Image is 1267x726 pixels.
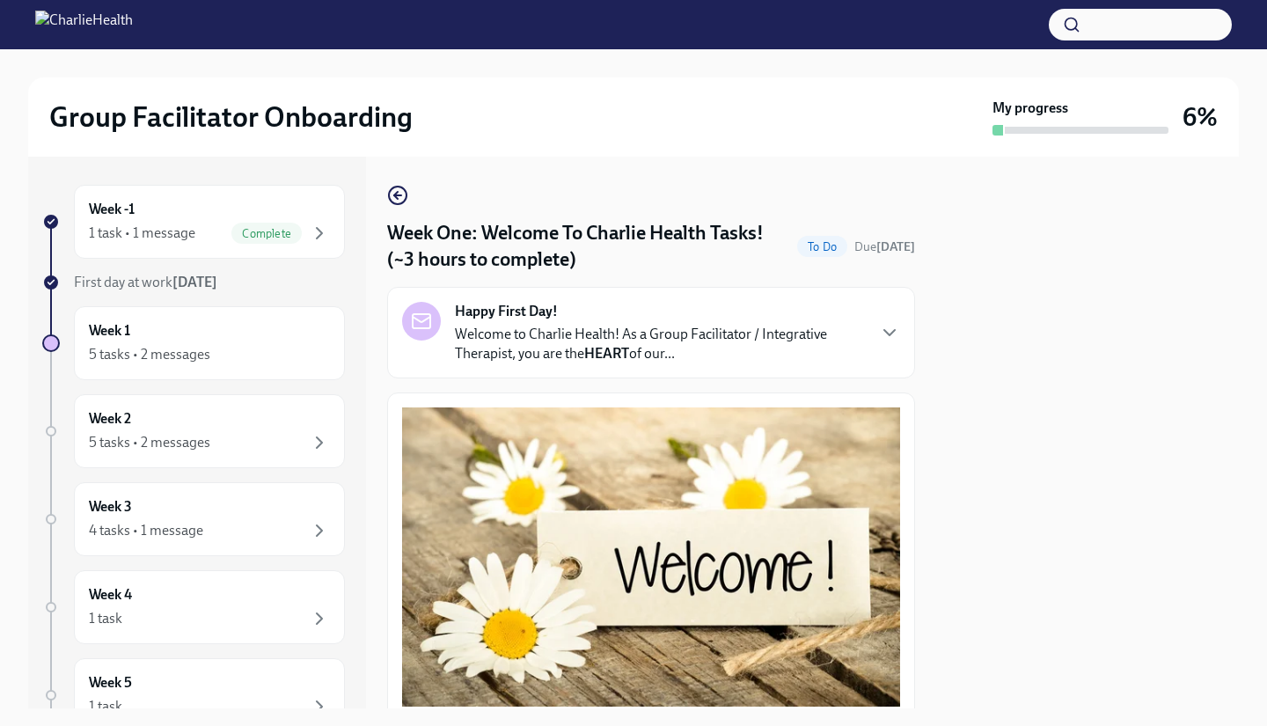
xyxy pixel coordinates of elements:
[89,673,132,693] h6: Week 5
[89,609,122,628] div: 1 task
[89,497,132,517] h6: Week 3
[89,409,131,429] h6: Week 2
[42,482,345,556] a: Week 34 tasks • 1 message
[89,697,122,716] div: 1 task
[49,99,413,135] h2: Group Facilitator Onboarding
[89,585,132,605] h6: Week 4
[387,220,790,273] h4: Week One: Welcome To Charlie Health Tasks! (~3 hours to complete)
[89,433,210,452] div: 5 tasks • 2 messages
[992,99,1068,118] strong: My progress
[89,224,195,243] div: 1 task • 1 message
[42,185,345,259] a: Week -11 task • 1 messageComplete
[89,200,135,219] h6: Week -1
[89,321,130,341] h6: Week 1
[797,240,847,253] span: To Do
[1183,101,1218,133] h3: 6%
[854,238,915,255] span: October 6th, 2025 09:00
[42,273,345,292] a: First day at work[DATE]
[455,302,558,321] strong: Happy First Day!
[172,274,217,290] strong: [DATE]
[854,239,915,254] span: Due
[35,11,133,39] img: CharlieHealth
[584,345,629,362] strong: HEART
[74,274,217,290] span: First day at work
[42,570,345,644] a: Week 41 task
[89,521,203,540] div: 4 tasks • 1 message
[455,325,865,363] p: Welcome to Charlie Health! As a Group Facilitator / Integrative Therapist, you are the of our...
[402,407,900,707] button: Zoom image
[231,227,302,240] span: Complete
[876,239,915,254] strong: [DATE]
[42,306,345,380] a: Week 15 tasks • 2 messages
[89,345,210,364] div: 5 tasks • 2 messages
[42,394,345,468] a: Week 25 tasks • 2 messages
